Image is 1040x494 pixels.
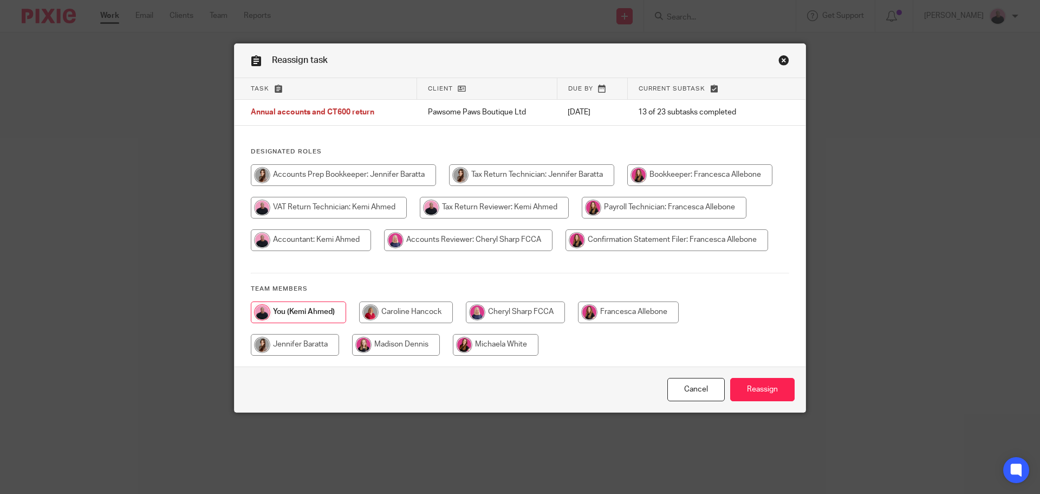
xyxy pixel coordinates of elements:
[730,378,795,401] input: Reassign
[251,285,789,293] h4: Team members
[778,55,789,69] a: Close this dialog window
[251,147,789,156] h4: Designated Roles
[428,86,453,92] span: Client
[251,109,374,117] span: Annual accounts and CT600 return
[627,100,768,126] td: 13 of 23 subtasks completed
[568,107,616,118] p: [DATE]
[568,86,593,92] span: Due by
[428,107,547,118] p: Pawsome Paws Boutique Ltd
[251,86,269,92] span: Task
[639,86,705,92] span: Current subtask
[272,56,328,65] span: Reassign task
[667,378,725,401] a: Close this dialog window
